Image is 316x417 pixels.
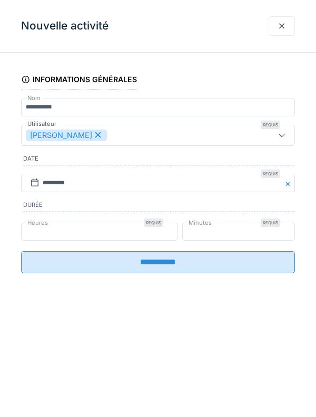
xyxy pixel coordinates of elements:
label: Durée [23,201,295,212]
button: Close [283,174,295,192]
div: Requis [261,219,280,227]
div: Requis [144,219,163,227]
label: Heures [25,219,50,227]
div: Requis [261,121,280,129]
label: Utilisateur [25,120,58,128]
div: Requis [261,170,280,178]
div: [PERSON_NAME] [26,130,107,141]
label: Date [23,154,295,166]
label: Nom [25,94,43,103]
label: Minutes [186,219,214,227]
div: Informations générales [21,72,137,90]
h3: Nouvelle activité [21,19,108,33]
